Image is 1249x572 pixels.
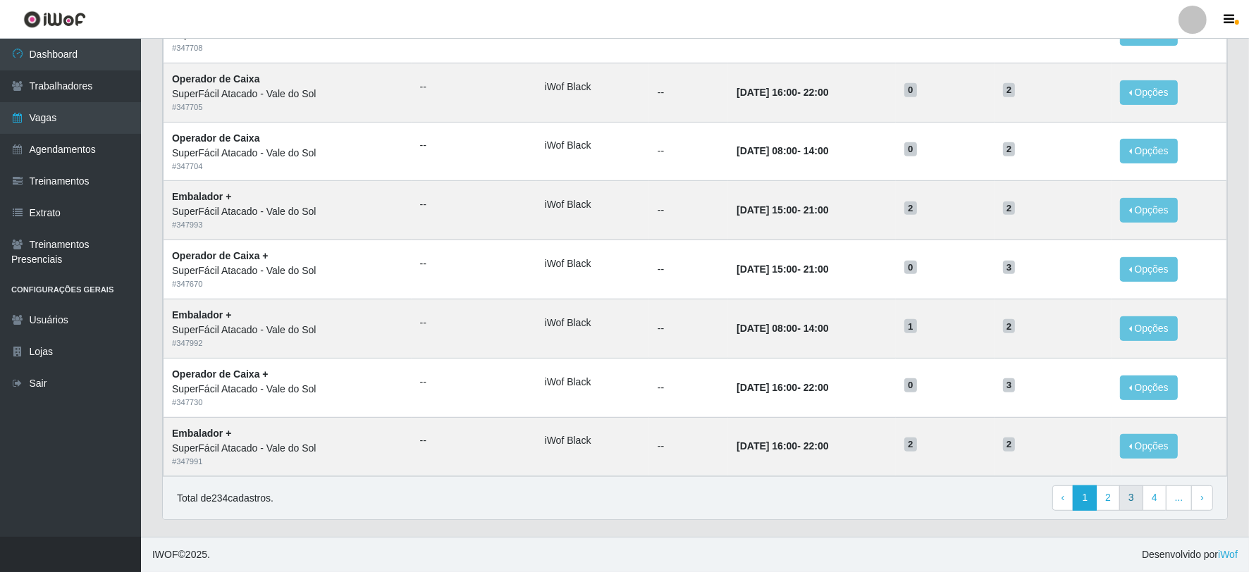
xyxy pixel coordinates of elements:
[172,101,403,113] div: # 347705
[904,142,917,156] span: 0
[420,433,528,448] ul: --
[172,73,260,85] strong: Operador de Caixa
[737,87,828,98] strong: -
[1191,485,1213,511] a: Next
[649,181,728,240] td: --
[649,358,728,417] td: --
[804,382,829,393] time: 22:00
[172,428,231,439] strong: Embalador +
[545,197,641,212] li: iWof Black
[172,146,403,161] div: SuperFácil Atacado - Vale do Sol
[1003,201,1016,216] span: 2
[904,261,917,275] span: 0
[1120,80,1178,105] button: Opções
[804,145,829,156] time: 14:00
[177,491,273,506] p: Total de 234 cadastros.
[649,63,728,122] td: --
[1120,316,1178,341] button: Opções
[172,191,231,202] strong: Embalador +
[172,278,403,290] div: # 347670
[737,263,797,275] time: [DATE] 15:00
[904,83,917,97] span: 0
[1052,485,1074,511] a: Previous
[737,440,797,452] time: [DATE] 16:00
[420,80,528,94] ul: --
[737,204,797,216] time: [DATE] 15:00
[420,256,528,271] ul: --
[172,309,231,321] strong: Embalador +
[1120,198,1178,223] button: Opções
[545,138,641,153] li: iWof Black
[804,323,829,334] time: 14:00
[1003,378,1016,392] span: 3
[737,382,797,393] time: [DATE] 16:00
[545,375,641,390] li: iWof Black
[904,437,917,452] span: 2
[737,204,828,216] strong: -
[737,323,828,334] strong: -
[1096,485,1120,511] a: 2
[545,80,641,94] li: iWof Black
[172,132,260,144] strong: Operador de Caixa
[172,397,403,409] div: # 347730
[172,382,403,397] div: SuperFácil Atacado - Vale do Sol
[649,122,728,181] td: --
[649,299,728,358] td: --
[1003,83,1016,97] span: 2
[172,161,403,173] div: # 347704
[1120,139,1178,163] button: Opções
[420,316,528,330] ul: --
[904,201,917,216] span: 2
[737,323,797,334] time: [DATE] 08:00
[172,250,269,261] strong: Operador de Caixa +
[545,256,641,271] li: iWof Black
[420,375,528,390] ul: --
[804,87,829,98] time: 22:00
[737,145,797,156] time: [DATE] 08:00
[172,337,403,349] div: # 347992
[420,197,528,212] ul: --
[1052,485,1213,511] nav: pagination
[1218,549,1238,560] a: iWof
[23,11,86,28] img: CoreUI Logo
[172,263,403,278] div: SuperFácil Atacado - Vale do Sol
[737,87,797,98] time: [DATE] 16:00
[172,323,403,337] div: SuperFácil Atacado - Vale do Sol
[545,433,641,448] li: iWof Black
[1120,375,1178,400] button: Opções
[152,549,178,560] span: IWOF
[1200,492,1204,503] span: ›
[737,440,828,452] strong: -
[152,547,210,562] span: © 2025 .
[420,138,528,153] ul: --
[172,219,403,231] div: # 347993
[1166,485,1193,511] a: ...
[1003,437,1016,452] span: 2
[1119,485,1143,511] a: 3
[649,240,728,299] td: --
[737,263,828,275] strong: -
[804,440,829,452] time: 22:00
[904,319,917,333] span: 1
[1003,261,1016,275] span: 3
[172,441,403,456] div: SuperFácil Atacado - Vale do Sol
[1142,547,1238,562] span: Desenvolvido por
[737,145,828,156] strong: -
[172,204,403,219] div: SuperFácil Atacado - Vale do Sol
[804,263,829,275] time: 21:00
[649,417,728,476] td: --
[1073,485,1097,511] a: 1
[1120,434,1178,459] button: Opções
[172,368,269,380] strong: Operador de Caixa +
[1143,485,1167,511] a: 4
[172,87,403,101] div: SuperFácil Atacado - Vale do Sol
[172,42,403,54] div: # 347708
[737,382,828,393] strong: -
[1062,492,1065,503] span: ‹
[172,456,403,468] div: # 347991
[1003,319,1016,333] span: 2
[1003,142,1016,156] span: 2
[804,204,829,216] time: 21:00
[1120,257,1178,282] button: Opções
[904,378,917,392] span: 0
